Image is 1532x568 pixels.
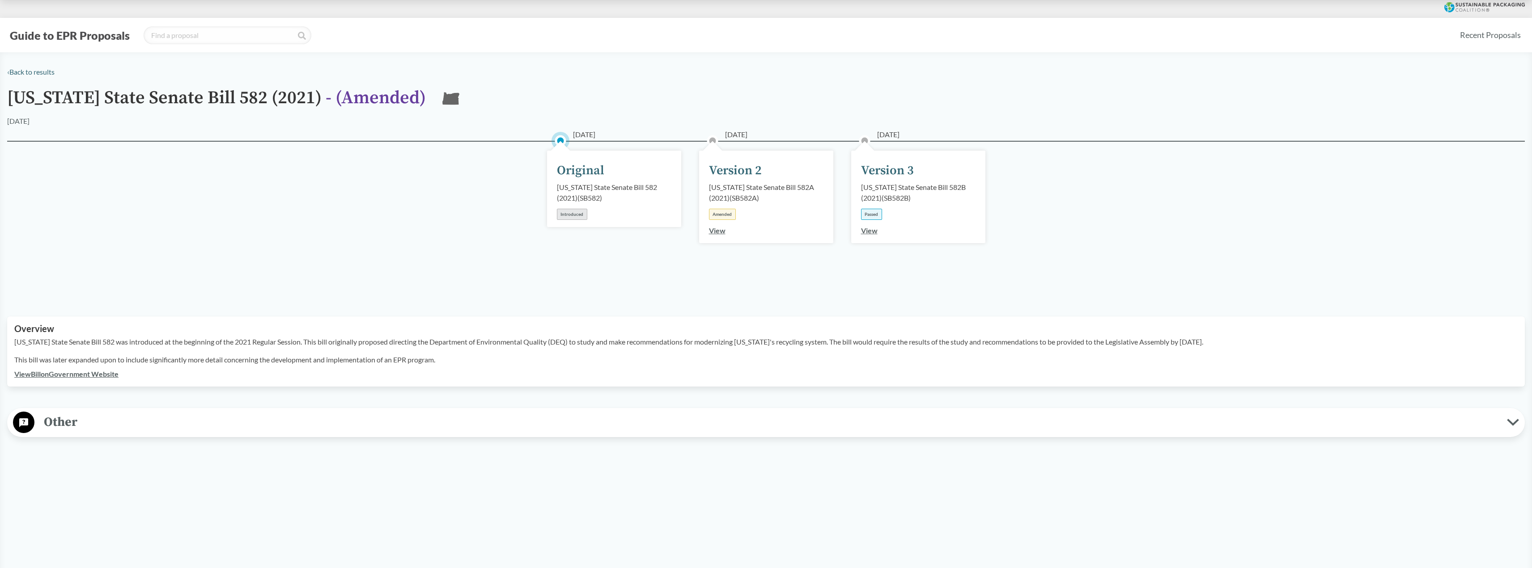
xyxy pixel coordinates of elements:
h1: [US_STATE] State Senate Bill 582 (2021) [7,88,426,116]
span: [DATE] [573,129,595,140]
button: Guide to EPR Proposals [7,28,132,42]
span: [DATE] [725,129,747,140]
div: [DATE] [7,116,30,126]
div: Introduced [557,209,587,220]
span: Other [34,412,1507,432]
div: Passed [861,209,882,220]
div: Amended [709,209,736,220]
div: [US_STATE] State Senate Bill 582B (2021) ( SB582B ) [861,182,976,203]
span: - ( Amended ) [326,87,426,109]
p: [US_STATE] State Senate Bill 582 was introduced at the beginning of the 2021 Regular Session. Thi... [14,337,1518,347]
a: ViewBillonGovernment Website [14,370,119,378]
button: Other [10,411,1522,434]
a: ‹Back to results [7,67,55,76]
a: View [861,226,878,235]
p: This bill was later expanded upon to include significantly more detail concerning the development... [14,354,1518,365]
div: Version 2 [709,161,762,180]
span: [DATE] [877,129,900,140]
h2: Overview [14,324,1518,334]
a: Recent Proposals [1456,25,1525,45]
div: [US_STATE] State Senate Bill 582A (2021) ( SB582A ) [709,182,823,203]
div: Version 3 [861,161,914,180]
a: View [709,226,726,235]
div: [US_STATE] State Senate Bill 582 (2021) ( SB582 ) [557,182,671,203]
div: Original [557,161,604,180]
input: Find a proposal [144,26,311,44]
